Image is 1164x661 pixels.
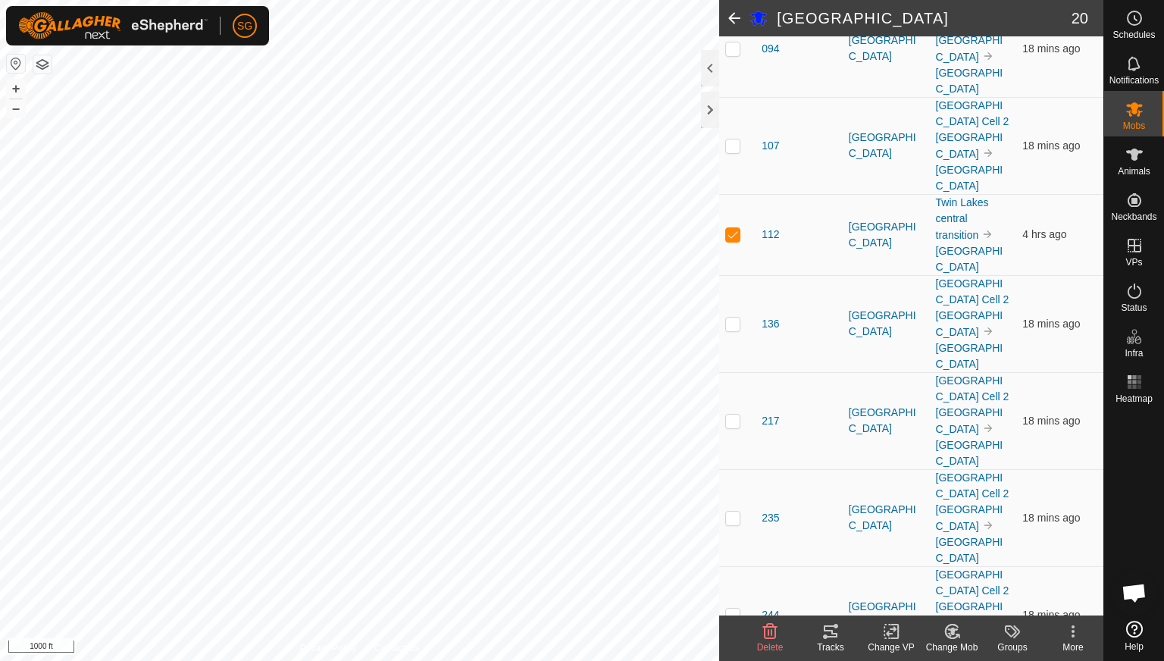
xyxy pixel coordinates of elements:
img: to [981,228,993,240]
img: Gallagher Logo [18,12,208,39]
img: to [982,422,994,434]
a: [GEOGRAPHIC_DATA] Cell 2 [GEOGRAPHIC_DATA] [936,569,1009,629]
div: Open chat [1112,570,1157,616]
span: 244 [762,607,779,623]
button: Reset Map [7,55,25,73]
span: Mobs [1123,121,1145,130]
a: [GEOGRAPHIC_DATA] Cell 2 [GEOGRAPHIC_DATA] [936,99,1009,160]
div: Tracks [800,641,861,654]
div: [GEOGRAPHIC_DATA] [849,219,924,251]
a: [GEOGRAPHIC_DATA] Cell 2 [GEOGRAPHIC_DATA] [936,374,1009,435]
button: + [7,80,25,98]
span: Delete [757,642,784,653]
div: [GEOGRAPHIC_DATA] [849,405,924,437]
span: Neckbands [1111,212,1156,221]
a: [GEOGRAPHIC_DATA] [936,536,1003,564]
span: 22 Sept 2025, 1:05 pm [1022,609,1080,621]
button: – [7,99,25,117]
div: [GEOGRAPHIC_DATA] [849,502,924,534]
span: 112 [762,227,779,243]
span: 22 Sept 2025, 8:36 am [1022,228,1066,240]
a: [GEOGRAPHIC_DATA] Cell 2 [GEOGRAPHIC_DATA] [936,2,1009,63]
div: Groups [982,641,1043,654]
a: [GEOGRAPHIC_DATA] [936,439,1003,467]
span: Notifications [1109,76,1159,85]
span: Status [1121,303,1147,312]
img: to [982,50,994,62]
h2: [GEOGRAPHIC_DATA] [777,9,1072,27]
a: [GEOGRAPHIC_DATA] Cell 2 [GEOGRAPHIC_DATA] [936,277,1009,338]
div: [GEOGRAPHIC_DATA] [849,599,924,631]
a: Twin Lakes central transition [936,196,989,241]
a: Help [1104,615,1164,657]
span: 107 [762,138,779,154]
span: 235 [762,510,779,526]
span: SG [237,18,252,34]
span: Heatmap [1115,394,1153,403]
span: 20 [1072,7,1088,30]
button: Map Layers [33,55,52,74]
div: Change VP [861,641,921,654]
span: 22 Sept 2025, 1:05 pm [1022,512,1080,524]
span: Help [1125,642,1144,651]
img: to [982,147,994,159]
span: 094 [762,41,779,57]
span: 22 Sept 2025, 1:06 pm [1022,415,1080,427]
div: [GEOGRAPHIC_DATA] [849,33,924,64]
a: Privacy Policy [300,641,357,655]
img: to [982,519,994,531]
img: to [982,325,994,337]
span: 22 Sept 2025, 1:05 pm [1022,42,1080,55]
a: [GEOGRAPHIC_DATA] [936,245,1003,273]
a: [GEOGRAPHIC_DATA] [936,342,1003,370]
span: 22 Sept 2025, 1:05 pm [1022,318,1080,330]
span: 217 [762,413,779,429]
div: [GEOGRAPHIC_DATA] [849,130,924,161]
span: 22 Sept 2025, 1:05 pm [1022,139,1080,152]
span: 136 [762,316,779,332]
a: [GEOGRAPHIC_DATA] Cell 2 [GEOGRAPHIC_DATA] [936,471,1009,532]
a: [GEOGRAPHIC_DATA] [936,164,1003,192]
a: [GEOGRAPHIC_DATA] [936,67,1003,95]
span: Schedules [1112,30,1155,39]
a: Contact Us [374,641,419,655]
span: VPs [1125,258,1142,267]
div: More [1043,641,1103,654]
div: [GEOGRAPHIC_DATA] [849,308,924,340]
div: Change Mob [921,641,982,654]
span: Infra [1125,349,1143,358]
span: Animals [1118,167,1150,176]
